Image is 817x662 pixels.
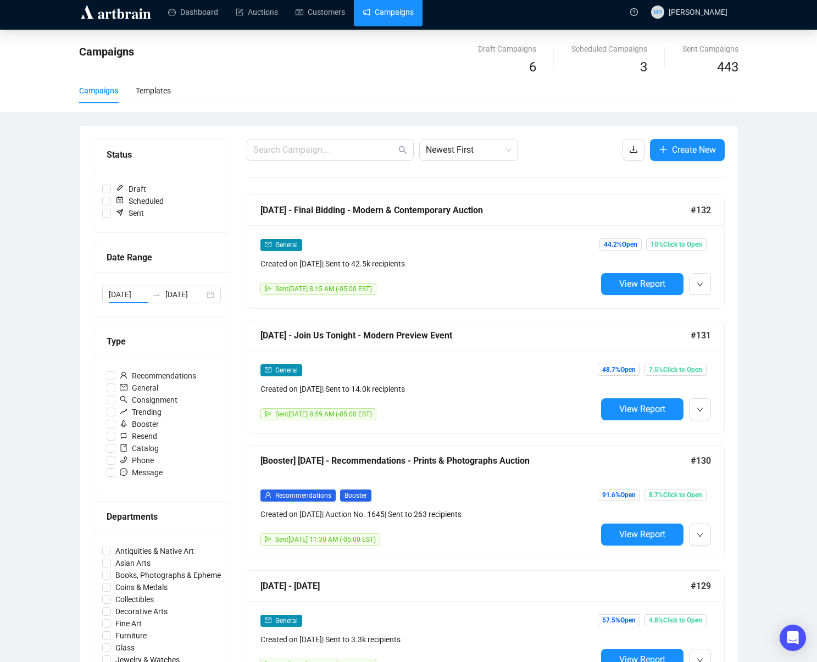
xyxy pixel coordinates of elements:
[107,251,216,264] div: Date Range
[265,410,271,417] span: send
[650,139,725,161] button: Create New
[697,281,703,288] span: down
[265,285,271,292] span: send
[265,492,271,498] span: user
[260,203,691,217] div: [DATE] - Final Bidding - Modern & Contemporary Auction
[109,288,148,301] input: Start date
[260,383,597,395] div: Created on [DATE] | Sent to 14.0k recipients
[260,258,597,270] div: Created on [DATE] | Sent to 42.5k recipients
[717,59,738,75] span: 443
[644,489,707,501] span: 8.7% Click to Open
[691,579,711,593] span: #129
[619,404,665,414] span: View Report
[275,410,372,418] span: Sent [DATE] 8:59 AM (-05:00 EST)
[265,366,271,373] span: mail
[111,557,155,569] span: Asian Arts
[691,454,711,468] span: #130
[152,290,161,299] span: swap-right
[111,545,198,557] span: Antiquities & Native Art
[115,466,167,479] span: Message
[120,383,127,391] span: mail
[426,140,512,160] span: Newest First
[697,407,703,413] span: down
[79,3,153,21] img: logo
[79,45,134,58] span: Campaigns
[265,241,271,248] span: mail
[152,290,161,299] span: to
[260,633,597,646] div: Created on [DATE] | Sent to 3.3k recipients
[275,536,376,543] span: Sent [DATE] 11:30 AM (-05:00 EST)
[120,420,127,427] span: rocket
[275,241,298,249] span: General
[619,529,665,539] span: View Report
[691,329,711,342] span: #131
[669,8,727,16] span: [PERSON_NAME]
[644,364,707,376] span: 7.5% Click to Open
[111,207,148,219] span: Sent
[691,203,711,217] span: #132
[165,288,204,301] input: End date
[265,536,271,542] span: send
[111,642,139,654] span: Glass
[780,625,806,651] div: Open Intercom Messenger
[115,394,182,406] span: Consignment
[599,238,642,251] span: 44.2% Open
[529,59,536,75] span: 6
[115,382,163,394] span: General
[247,194,725,309] a: [DATE] - Final Bidding - Modern & Contemporary Auction#132mailGeneralCreated on [DATE]| Sent to 4...
[120,371,127,379] span: user
[646,238,707,251] span: 10% Click to Open
[340,489,371,502] span: Booster
[111,195,168,207] span: Scheduled
[275,366,298,374] span: General
[653,7,662,16] span: MB
[136,85,171,97] div: Templates
[265,617,271,624] span: mail
[260,329,691,342] div: [DATE] - Join Us Tonight - Modern Preview Event
[260,579,691,593] div: [DATE] - [DATE]
[629,145,638,154] span: download
[601,524,683,546] button: View Report
[247,445,725,559] a: [Booster] [DATE] - Recommendations - Prints & Photographs Auction#130userRecommendationsBoosterCr...
[630,8,638,16] span: question-circle
[260,454,691,468] div: [Booster] [DATE] - Recommendations - Prints & Photographs Auction
[107,148,216,162] div: Status
[115,430,162,442] span: Resend
[260,508,597,520] div: Created on [DATE] | Auction No. 1645 | Sent to 263 recipients
[115,406,166,418] span: Trending
[107,510,216,524] div: Departments
[253,143,396,157] input: Search Campaign...
[111,569,232,581] span: Books, Photographs & Ephemera
[598,489,640,501] span: 91.6% Open
[659,145,668,154] span: plus
[115,442,163,454] span: Catalog
[115,454,158,466] span: Phone
[115,370,201,382] span: Recommendations
[619,279,665,289] span: View Report
[111,618,146,630] span: Fine Art
[120,444,127,452] span: book
[120,432,127,440] span: retweet
[672,143,716,157] span: Create New
[111,630,151,642] span: Furniture
[640,59,647,75] span: 3
[644,614,707,626] span: 4.8% Click to Open
[111,605,172,618] span: Decorative Arts
[275,492,331,499] span: Recommendations
[478,43,536,55] div: Draft Campaigns
[682,43,738,55] div: Sent Campaigns
[111,593,158,605] span: Collectibles
[571,43,647,55] div: Scheduled Campaigns
[120,468,127,476] span: message
[115,418,163,430] span: Booster
[111,183,151,195] span: Draft
[275,285,372,293] span: Sent [DATE] 8:15 AM (-05:00 EST)
[120,396,127,403] span: search
[275,617,298,625] span: General
[107,335,216,348] div: Type
[111,581,172,593] span: Coins & Medals
[120,456,127,464] span: phone
[601,398,683,420] button: View Report
[79,85,118,97] div: Campaigns
[247,320,725,434] a: [DATE] - Join Us Tonight - Modern Preview Event#131mailGeneralCreated on [DATE]| Sent to 14.0k re...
